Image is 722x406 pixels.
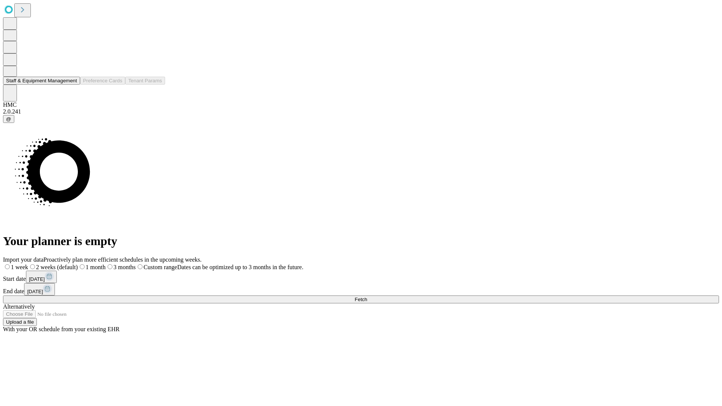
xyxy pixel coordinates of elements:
button: Tenant Params [125,77,165,85]
span: [DATE] [27,289,43,294]
button: [DATE] [24,283,55,295]
span: 1 month [86,264,106,270]
span: Proactively plan more efficient schedules in the upcoming weeks. [44,256,202,263]
span: Custom range [144,264,177,270]
button: @ [3,115,14,123]
h1: Your planner is empty [3,234,719,248]
input: 2 weeks (default) [30,264,35,269]
span: @ [6,116,11,122]
span: [DATE] [29,276,45,282]
button: Preference Cards [80,77,125,85]
div: 2.0.241 [3,108,719,115]
span: 1 week [11,264,28,270]
button: Upload a file [3,318,37,326]
span: Import your data [3,256,44,263]
div: End date [3,283,719,295]
span: 3 months [114,264,136,270]
span: Alternatively [3,303,35,310]
div: HMC [3,101,719,108]
button: Staff & Equipment Management [3,77,80,85]
input: Custom rangeDates can be optimized up to 3 months in the future. [138,264,143,269]
button: [DATE] [26,271,57,283]
div: Start date [3,271,719,283]
span: With your OR schedule from your existing EHR [3,326,120,332]
input: 1 week [5,264,10,269]
span: Dates can be optimized up to 3 months in the future. [177,264,303,270]
button: Fetch [3,295,719,303]
span: 2 weeks (default) [36,264,78,270]
input: 1 month [80,264,85,269]
input: 3 months [108,264,112,269]
span: Fetch [355,297,367,302]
